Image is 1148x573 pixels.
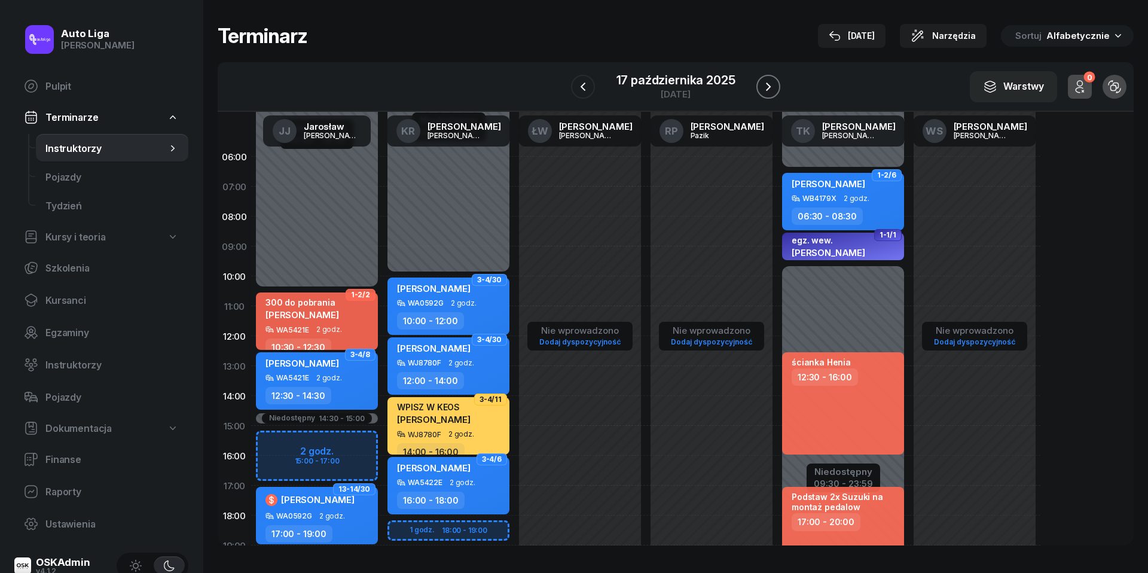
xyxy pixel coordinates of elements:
div: 19:00 [218,531,251,560]
a: JJJarosław[PERSON_NAME] [263,115,371,147]
div: [PERSON_NAME] [428,122,501,131]
div: [DATE] [616,90,735,99]
div: 18:00 [218,501,251,531]
span: Terminarze [45,112,98,123]
button: Nie wprowadzonoDodaj dyspozycyjność [535,323,625,349]
span: 2 godz. [450,478,475,487]
span: 1-2/6 [877,174,896,176]
button: Narzędzia [900,24,987,48]
span: Sortuj [1015,31,1044,41]
a: Terminarze [14,104,188,130]
div: 13:00 [218,351,251,381]
span: 2 godz. [448,430,474,438]
a: Dodaj dyspozycyjność [929,335,1020,349]
div: ścianka Henia [792,357,851,367]
div: 12:00 [218,321,251,351]
span: [PERSON_NAME] [397,414,471,425]
span: 1-1/1 [880,234,896,236]
span: 3-4/30 [477,279,502,281]
span: Narzędzia [932,29,976,43]
div: 12:30 - 16:00 [792,368,858,386]
button: Niedostępny14:30 - 15:00 [269,414,365,422]
span: Finanse [45,454,179,465]
span: 2 godz. [451,299,477,307]
div: 06:00 [218,142,251,172]
span: Tydzień [45,200,179,212]
div: [PERSON_NAME] [822,122,896,131]
div: 16:00 - 18:00 [397,492,465,509]
div: 09:30 - 23:59 [814,476,873,489]
div: 12:00 - 14:00 [397,372,464,389]
div: [DATE] [829,29,875,43]
button: Warstwy [970,71,1057,102]
button: 0 [1068,75,1092,99]
span: 3-4/6 [482,458,502,461]
div: 14:30 - 15:00 [319,414,365,422]
a: Kursanci [14,286,188,315]
div: WPISZ W KEOS [397,402,471,412]
div: WA0592G [276,512,312,520]
div: Nie wprowadzono [929,325,1020,336]
a: Egzaminy [14,318,188,347]
div: WJ8780F [408,359,441,367]
button: Nie wprowadzonoDodaj dyspozycyjność [666,323,757,349]
span: Kursanci [45,295,179,306]
a: KR[PERSON_NAME][PERSON_NAME] [387,115,511,147]
span: JJ [279,126,291,136]
div: [PERSON_NAME] [954,132,1011,139]
span: Ustawienia [45,519,179,530]
span: Dokumentacja [45,423,112,434]
a: Instruktorzy [36,134,188,163]
span: [PERSON_NAME] [397,343,471,354]
span: 3-4/8 [350,353,370,356]
div: 17:00 - 19:00 [265,525,332,542]
div: 0 [1083,71,1095,83]
div: 300 do pobrania [265,297,339,307]
div: 08:00 [218,202,251,231]
span: KR [401,126,415,136]
div: egz. wew. [792,235,865,245]
a: Pojazdy [36,163,188,191]
span: Szkolenia [45,263,179,274]
div: WJ8780F [408,431,441,438]
div: 17:00 [218,471,251,501]
a: ŁW[PERSON_NAME][PERSON_NAME] [518,115,642,147]
span: [PERSON_NAME] [265,309,339,321]
div: Nie wprowadzono [666,325,757,336]
button: Sortuj Alfabetycznie [1001,25,1134,47]
div: Pazik [691,132,748,139]
span: Pojazdy [45,172,179,183]
span: 13-14/30 [338,488,370,490]
div: Auto Liga [61,29,135,39]
span: 3-4/11 [480,398,502,401]
div: [PERSON_NAME] [61,40,135,51]
div: OSKAdmin [36,557,90,568]
span: [PERSON_NAME] [281,494,355,505]
span: 2 godz. [319,512,345,520]
div: WA5421E [276,326,309,334]
a: RP[PERSON_NAME]Pazik [650,115,774,147]
div: 12:30 - 14:30 [265,387,331,404]
div: WB4179X [802,194,836,202]
span: WS [926,126,943,136]
span: [PERSON_NAME] [792,178,865,190]
div: 11:00 [218,291,251,321]
div: WA5422E [408,478,442,486]
span: RP [665,126,678,136]
div: 14:00 [218,381,251,411]
div: 17 października 2025 [616,74,735,86]
div: 16:00 [218,441,251,471]
span: Egzaminy [45,327,179,339]
div: [PERSON_NAME] [559,122,633,131]
span: [PERSON_NAME] [397,283,471,294]
span: 1-2/2 [351,294,370,296]
span: Alfabetycznie [1046,30,1110,41]
span: Raporty [45,486,179,498]
span: 2 godz. [844,194,869,203]
div: 09:00 [218,231,251,261]
div: 07:00 [218,172,251,202]
div: 15:00 [218,411,251,441]
div: Nie wprowadzono [535,325,625,336]
span: [PERSON_NAME] [397,462,471,474]
div: [PERSON_NAME] [559,132,616,139]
